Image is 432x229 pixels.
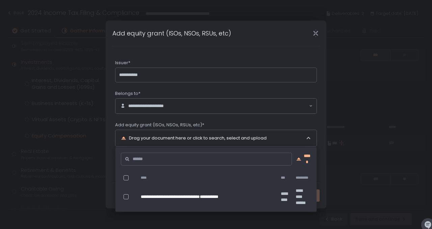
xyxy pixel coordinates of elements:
[115,60,130,66] span: Issuer*
[115,122,204,128] span: Add equity grant (ISOs, NSOs, RSUs, etc)*
[177,103,308,109] input: Search for option
[112,29,231,38] h1: Add equity grant (ISOs, NSOs, RSUs, etc)
[115,99,317,113] div: Search for option
[305,29,326,37] div: Close
[115,91,140,97] span: Belongs to*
